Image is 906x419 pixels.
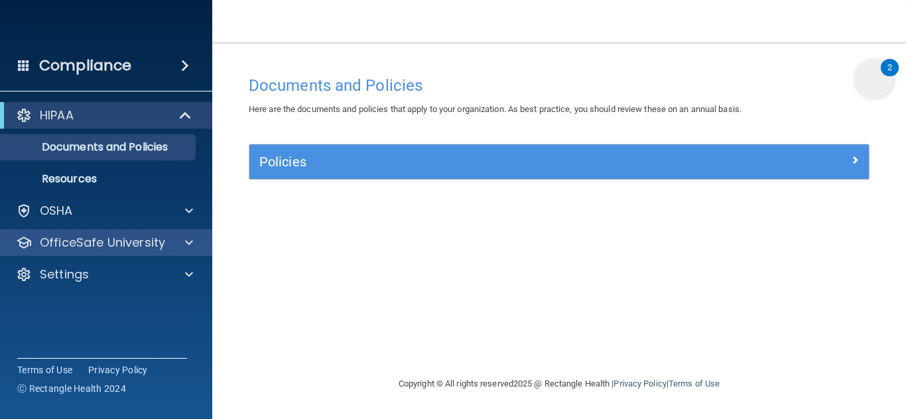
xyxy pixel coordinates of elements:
a: Policies [259,151,859,172]
a: Privacy Policy [614,379,666,389]
p: HIPAA [40,107,74,123]
p: Settings [40,267,89,282]
p: OSHA [40,203,73,219]
h5: Policies [259,154,704,169]
button: Open Resource Center, 2 new notifications [854,60,893,99]
h4: Documents and Policies [249,77,870,94]
a: HIPAA [16,107,192,123]
p: Documents and Policies [9,141,190,154]
div: Copyright © All rights reserved 2025 @ Rectangle Health | | [317,363,801,405]
a: Privacy Policy [88,363,148,377]
a: Terms of Use [669,379,720,389]
p: Resources [9,172,190,186]
p: OfficeSafe University [40,235,165,251]
span: Ⓒ Rectangle Health 2024 [17,382,126,395]
h4: Compliance [39,56,131,75]
a: OfficeSafe University [16,235,193,251]
a: Terms of Use [17,363,72,377]
a: Settings [16,267,193,282]
a: OSHA [16,203,193,219]
span: Here are the documents and policies that apply to your organization. As best practice, you should... [249,104,742,114]
div: 2 [887,68,892,85]
img: PMB logo [16,14,196,40]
